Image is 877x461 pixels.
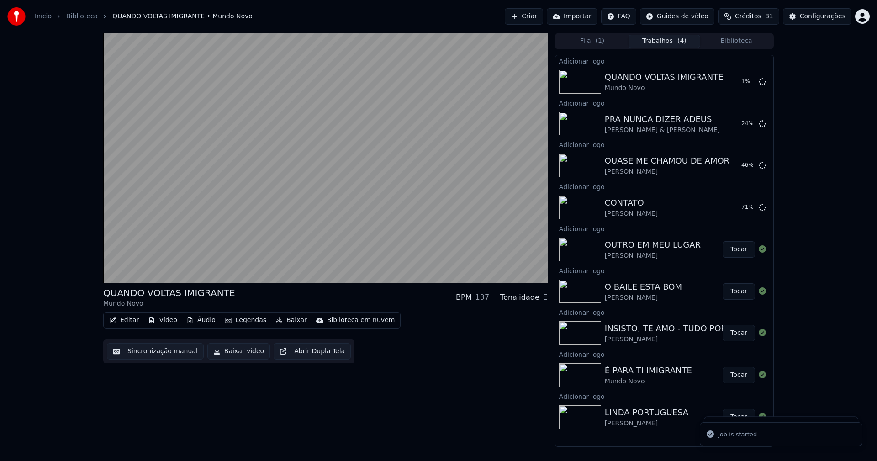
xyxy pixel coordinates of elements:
[7,7,26,26] img: youka
[723,367,755,383] button: Tocar
[605,113,720,126] div: PRA NUNCA DIZER ADEUS
[475,292,490,303] div: 137
[605,281,682,293] div: O BAILE ESTA BOM
[103,286,235,299] div: QUANDO VOLTAS IMIGRANTE
[66,12,98,21] a: Biblioteca
[543,292,548,303] div: E
[723,241,755,258] button: Tocar
[605,364,692,377] div: É PARA TI IMIGRANTE
[35,12,253,21] nav: breadcrumb
[144,314,181,327] button: Vídeo
[555,307,773,318] div: Adicionar logo
[556,35,629,48] button: Fila
[741,162,755,169] div: 46 %
[605,335,754,344] div: [PERSON_NAME]
[605,154,729,167] div: QUASE ME CHAMOU DE AMOR
[735,12,761,21] span: Créditos
[274,343,351,360] button: Abrir Dupla Tela
[605,71,724,84] div: QUANDO VOLTAS IMIGRANTE
[221,314,270,327] button: Legendas
[629,35,701,48] button: Trabalhos
[103,299,235,308] div: Mundo Novo
[35,12,52,21] a: Início
[555,139,773,150] div: Adicionar logo
[605,84,724,93] div: Mundo Novo
[555,55,773,66] div: Adicionar logo
[272,314,311,327] button: Baixar
[555,349,773,360] div: Adicionar logo
[741,204,755,211] div: 71 %
[106,314,143,327] button: Editar
[741,120,755,127] div: 24 %
[605,251,701,260] div: [PERSON_NAME]
[605,126,720,135] div: [PERSON_NAME] & [PERSON_NAME]
[765,12,773,21] span: 81
[605,196,658,209] div: CONTATO
[741,78,755,85] div: 1 %
[555,223,773,234] div: Adicionar logo
[601,8,636,25] button: FAQ
[783,8,851,25] button: Configurações
[605,322,754,335] div: INSISTO, TE AMO - TUDO POR AMOR
[800,12,845,21] div: Configurações
[718,8,779,25] button: Créditos81
[555,97,773,108] div: Adicionar logo
[640,8,714,25] button: Guides de vídeo
[718,430,757,439] div: Job is started
[207,343,270,360] button: Baixar vídeo
[700,35,772,48] button: Biblioteca
[183,314,219,327] button: Áudio
[605,238,701,251] div: OUTRO EM MEU LUGAR
[723,325,755,341] button: Tocar
[456,292,471,303] div: BPM
[505,8,543,25] button: Criar
[112,12,253,21] span: QUANDO VOLTAS IMIGRANTE • Mundo Novo
[605,167,729,176] div: [PERSON_NAME]
[605,293,682,302] div: [PERSON_NAME]
[677,37,687,46] span: ( 4 )
[327,316,395,325] div: Biblioteca em nuvem
[595,37,604,46] span: ( 1 )
[500,292,539,303] div: Tonalidade
[547,8,597,25] button: Importar
[605,406,688,419] div: LINDA PORTUGUESA
[555,265,773,276] div: Adicionar logo
[605,377,692,386] div: Mundo Novo
[723,283,755,300] button: Tocar
[555,181,773,192] div: Adicionar logo
[555,391,773,402] div: Adicionar logo
[723,409,755,425] button: Tocar
[107,343,204,360] button: Sincronização manual
[605,209,658,218] div: [PERSON_NAME]
[605,419,688,428] div: [PERSON_NAME]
